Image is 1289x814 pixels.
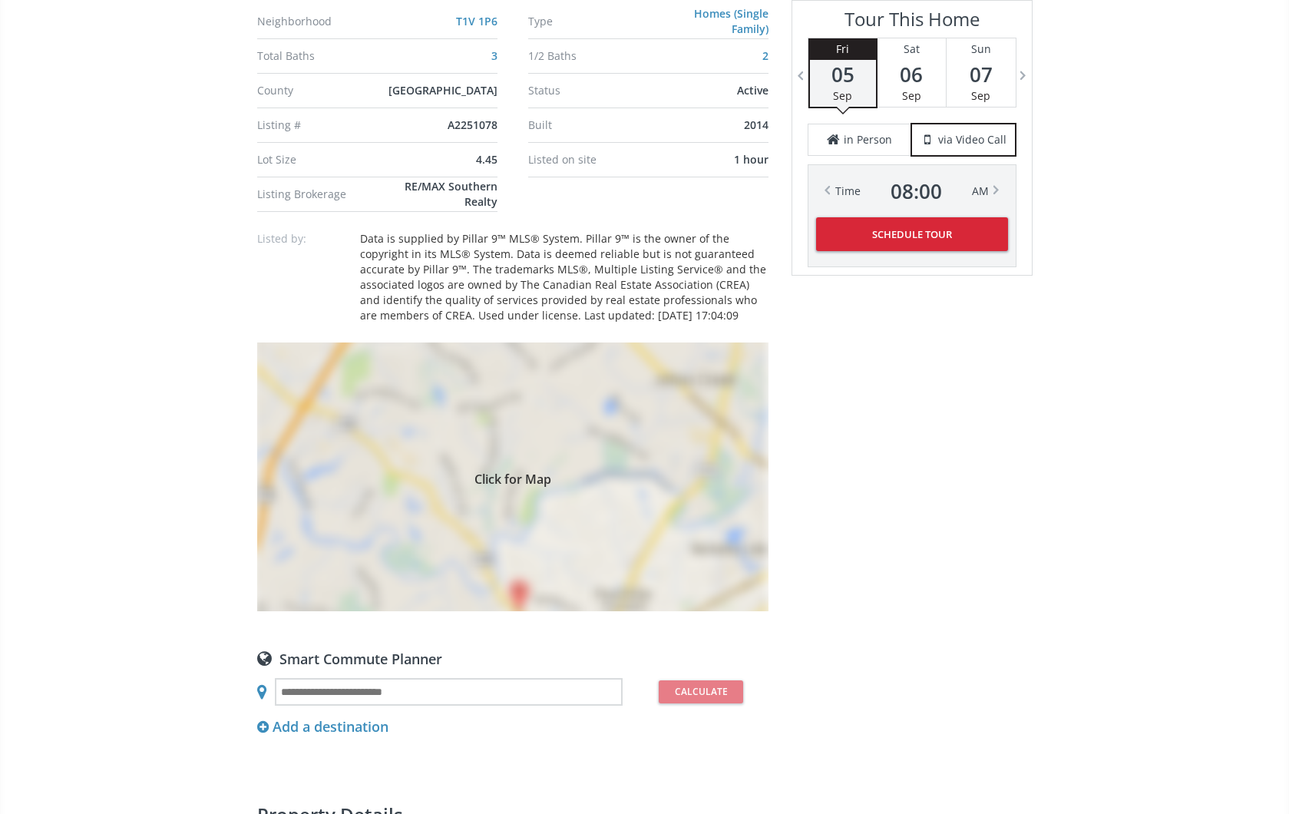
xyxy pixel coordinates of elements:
[360,231,768,323] div: Data is supplied by Pillar 9™ MLS® System. Pillar 9™ is the owner of the copyright in its MLS® Sy...
[947,64,1016,85] span: 07
[257,85,385,96] div: County
[737,83,768,98] span: Active
[528,85,656,96] div: Status
[734,152,768,167] span: 1 hour
[257,189,377,200] div: Listing Brokerage
[659,680,743,703] button: Calculate
[257,120,385,131] div: Listing #
[257,231,349,247] p: Listed by:
[257,650,768,667] div: Smart Commute Planner
[835,180,989,202] div: Time AM
[808,8,1016,38] h3: Tour This Home
[947,38,1016,60] div: Sun
[257,154,385,165] div: Lot Size
[476,152,497,167] span: 4.45
[762,48,768,63] a: 2
[257,471,768,483] span: Click for Map
[257,51,385,61] div: Total Baths
[257,717,388,737] div: Add a destination
[744,117,768,132] span: 2014
[971,88,990,103] span: Sep
[405,179,497,209] span: RE/MAX Southern Realty
[694,6,768,36] a: Homes (Single Family)
[528,120,656,131] div: Built
[528,154,656,165] div: Listed on site
[528,51,656,61] div: 1/2 Baths
[816,217,1008,251] button: Schedule Tour
[448,117,497,132] span: A2251078
[891,180,942,202] span: 08 : 00
[878,64,946,85] span: 06
[257,16,385,27] div: Neighborhood
[938,132,1006,147] span: via Video Call
[810,38,876,60] div: Fri
[878,38,946,60] div: Sat
[844,132,892,147] span: in Person
[902,88,921,103] span: Sep
[456,14,497,28] a: T1V 1P6
[528,16,655,27] div: Type
[833,88,852,103] span: Sep
[810,64,876,85] span: 05
[388,83,497,98] span: [GEOGRAPHIC_DATA]
[491,48,497,63] a: 3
